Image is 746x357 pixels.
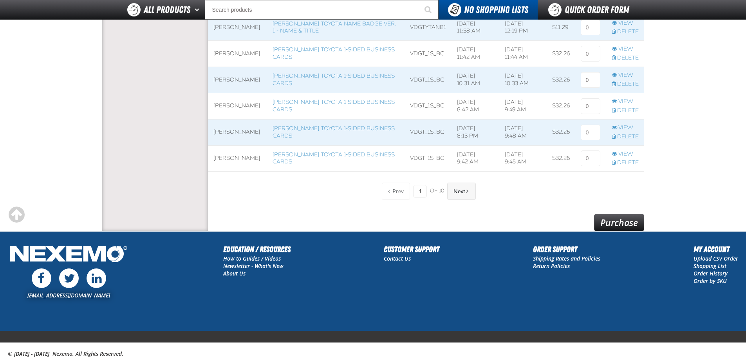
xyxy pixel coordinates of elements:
[273,99,395,113] a: [PERSON_NAME] Toyota 1-sided Business Cards
[612,54,639,62] a: Delete row action
[547,14,575,41] td: $11.29
[499,119,547,145] td: [DATE] 9:48 AM
[612,133,639,141] a: Delete row action
[581,46,600,62] input: 0
[384,243,439,255] h2: Customer Support
[208,93,267,119] td: [PERSON_NAME]
[694,243,738,255] h2: My Account
[547,93,575,119] td: $32.26
[581,72,600,88] input: 0
[405,41,452,67] td: VDGT_1S_BC
[612,150,639,158] a: View row action
[581,98,600,114] input: 0
[144,3,190,17] span: All Products
[499,67,547,93] td: [DATE] 10:33 AM
[694,277,727,285] a: Order by SKU
[452,41,499,67] td: [DATE] 11:42 AM
[273,151,395,165] a: [PERSON_NAME] Toyota 1-sided Business Cards
[694,262,726,270] a: Shopping List
[533,255,600,262] a: Shipping Rates and Policies
[694,255,738,262] a: Upload CSV Order
[547,145,575,172] td: $32.26
[405,119,452,145] td: VDGT_1S_BC
[447,183,476,200] button: Next Page
[547,67,575,93] td: $32.26
[208,145,267,172] td: [PERSON_NAME]
[594,214,644,231] a: Purchase
[405,14,452,41] td: VDGTYTANB1
[413,185,427,198] input: Current page number
[8,243,130,266] img: Nexemo Logo
[499,93,547,119] td: [DATE] 9:49 AM
[273,20,396,34] a: [PERSON_NAME] Toyota Name Badge Ver. 1 - Name & Title
[581,20,600,35] input: 0
[273,46,395,60] a: [PERSON_NAME] Toyota 1-sided Business Cards
[430,188,444,195] span: of 10
[208,14,267,41] td: [PERSON_NAME]
[612,72,639,79] a: View row action
[612,20,639,27] a: View row action
[499,145,547,172] td: [DATE] 9:45 AM
[581,150,600,166] input: 0
[223,270,246,277] a: About Us
[8,206,25,223] div: Scroll to the top
[612,45,639,53] a: View row action
[694,270,728,277] a: Order History
[208,119,267,145] td: [PERSON_NAME]
[223,243,291,255] h2: Education / Resources
[405,67,452,93] td: VDGT_1S_BC
[223,255,281,262] a: How to Guides / Videos
[499,41,547,67] td: [DATE] 11:44 AM
[452,145,499,172] td: [DATE] 9:42 AM
[27,292,110,299] a: [EMAIL_ADDRESS][DOMAIN_NAME]
[452,93,499,119] td: [DATE] 8:42 AM
[208,67,267,93] td: [PERSON_NAME]
[612,159,639,167] a: Delete row action
[612,81,639,88] a: Delete row action
[452,14,499,41] td: [DATE] 11:58 AM
[452,119,499,145] td: [DATE] 8:13 PM
[464,4,528,15] span: No Shopping Lists
[405,93,452,119] td: VDGT_1S_BC
[223,262,284,270] a: Newsletter - What's New
[453,188,465,194] span: Next Page
[612,107,639,114] a: Delete row action
[273,125,395,139] a: [PERSON_NAME] Toyota 1-sided Business Cards
[547,119,575,145] td: $32.26
[208,41,267,67] td: [PERSON_NAME]
[452,67,499,93] td: [DATE] 10:31 AM
[612,98,639,105] a: View row action
[547,41,575,67] td: $32.26
[612,124,639,132] a: View row action
[581,125,600,140] input: 0
[612,28,639,36] a: Delete row action
[533,243,600,255] h2: Order Support
[273,72,395,87] a: [PERSON_NAME] Toyota 1-sided Business Cards
[405,145,452,172] td: VDGT_1S_BC
[384,255,411,262] a: Contact Us
[499,14,547,41] td: [DATE] 12:19 PM
[533,262,570,270] a: Return Policies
